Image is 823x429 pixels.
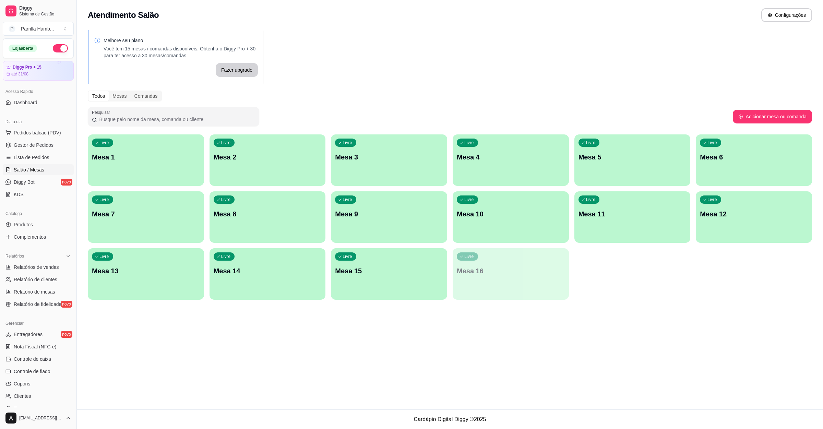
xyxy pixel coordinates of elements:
[92,266,200,276] p: Mesa 13
[88,248,204,300] button: LivreMesa 13
[19,5,71,11] span: Diggy
[579,152,687,162] p: Mesa 5
[464,140,474,145] p: Livre
[335,209,443,219] p: Mesa 9
[14,331,43,338] span: Entregadores
[92,109,112,115] label: Pesquisar
[5,253,24,259] span: Relatórios
[3,61,74,81] a: Diggy Pro + 15até 31/08
[331,134,447,186] button: LivreMesa 3
[88,10,159,21] h2: Atendimento Salão
[464,197,474,202] p: Livre
[3,219,74,230] a: Produtos
[3,86,74,97] div: Acesso Rápido
[457,209,565,219] p: Mesa 10
[14,221,33,228] span: Produtos
[88,91,109,101] div: Todos
[21,25,54,32] div: Parrilla Hamb ...
[3,299,74,310] a: Relatório de fidelidadenovo
[343,197,352,202] p: Livre
[453,191,569,243] button: LivreMesa 10
[3,3,74,19] a: DiggySistema de Gestão
[707,140,717,145] p: Livre
[696,134,812,186] button: LivreMesa 6
[707,197,717,202] p: Livre
[221,140,231,145] p: Livre
[696,191,812,243] button: LivreMesa 12
[14,166,44,173] span: Salão / Mesas
[3,262,74,273] a: Relatórios de vendas
[574,134,691,186] button: LivreMesa 5
[3,116,74,127] div: Dia a dia
[586,140,596,145] p: Livre
[11,71,28,77] article: até 31/08
[214,209,322,219] p: Mesa 8
[3,231,74,242] a: Complementos
[13,65,41,70] article: Diggy Pro + 15
[3,341,74,352] a: Nota Fiscal (NFC-e)
[14,129,61,136] span: Pedidos balcão (PDV)
[19,11,71,17] span: Sistema de Gestão
[3,366,74,377] a: Controle de fiado
[14,276,57,283] span: Relatório de clientes
[14,99,37,106] span: Dashboard
[210,134,326,186] button: LivreMesa 2
[3,127,74,138] button: Pedidos balcão (PDV)
[14,301,61,308] span: Relatório de fidelidade
[457,152,565,162] p: Mesa 4
[77,409,823,429] footer: Cardápio Digital Diggy © 2025
[700,152,808,162] p: Mesa 6
[14,288,55,295] span: Relatório de mesas
[3,410,74,426] button: [EMAIL_ADDRESS][DOMAIN_NAME]
[3,329,74,340] a: Entregadoresnovo
[3,378,74,389] a: Cupons
[3,97,74,108] a: Dashboard
[3,318,74,329] div: Gerenciar
[3,354,74,365] a: Controle de caixa
[579,209,687,219] p: Mesa 11
[99,254,109,259] p: Livre
[14,179,35,186] span: Diggy Bot
[586,197,596,202] p: Livre
[14,380,30,387] span: Cupons
[221,197,231,202] p: Livre
[3,140,74,151] a: Gestor de Pedidos
[464,254,474,259] p: Livre
[92,152,200,162] p: Mesa 1
[104,37,258,44] p: Melhore seu plano
[14,191,24,198] span: KDS
[53,44,68,52] button: Alterar Status
[3,208,74,219] div: Catálogo
[14,356,51,362] span: Controle de caixa
[3,22,74,36] button: Select a team
[335,266,443,276] p: Mesa 15
[574,191,691,243] button: LivreMesa 11
[3,274,74,285] a: Relatório de clientes
[14,264,59,271] span: Relatórios de vendas
[214,152,322,162] p: Mesa 2
[97,116,255,123] input: Pesquisar
[3,391,74,402] a: Clientes
[453,248,569,300] button: LivreMesa 16
[3,403,74,414] a: Estoque
[3,286,74,297] a: Relatório de mesas
[457,266,565,276] p: Mesa 16
[343,140,352,145] p: Livre
[19,415,63,421] span: [EMAIL_ADDRESS][DOMAIN_NAME]
[3,152,74,163] a: Lista de Pedidos
[3,189,74,200] a: KDS
[3,164,74,175] a: Salão / Mesas
[99,197,109,202] p: Livre
[88,191,204,243] button: LivreMesa 7
[700,209,808,219] p: Mesa 12
[331,248,447,300] button: LivreMesa 15
[210,191,326,243] button: LivreMesa 8
[92,209,200,219] p: Mesa 7
[88,134,204,186] button: LivreMesa 1
[14,405,31,412] span: Estoque
[99,140,109,145] p: Livre
[216,63,258,77] button: Fazer upgrade
[343,254,352,259] p: Livre
[14,234,46,240] span: Complementos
